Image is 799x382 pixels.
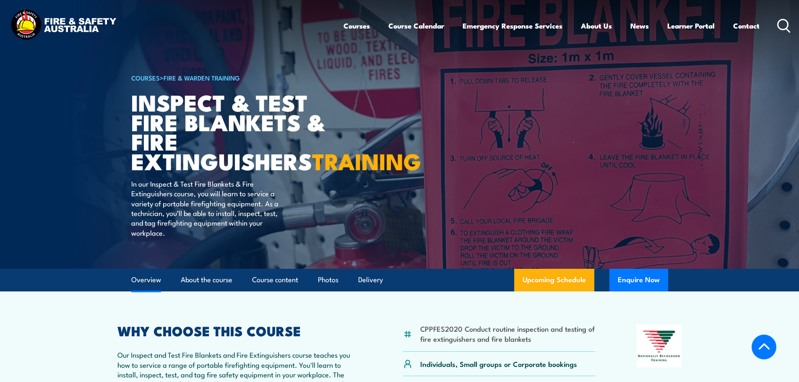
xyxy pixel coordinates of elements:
[164,73,240,82] a: Fire & Warden Training
[630,15,649,37] a: News
[318,269,338,291] a: Photos
[131,269,161,291] a: Overview
[358,269,383,291] a: Delivery
[181,269,232,291] a: About the course
[131,179,284,237] p: In our Inspect & Test Fire Blankets & Fire Extinguishers course, you will learn to service a vari...
[581,15,612,37] a: About Us
[514,269,594,291] a: Upcoming Schedule
[344,15,370,37] a: Courses
[312,143,421,178] strong: TRAINING
[117,325,362,336] h2: WHY CHOOSE THIS COURSE
[463,15,562,37] a: Emergency Response Services
[131,92,338,171] h1: Inspect & Test Fire Blankets & Fire Extinguishers
[637,325,682,367] img: Nationally Recognised Training logo.
[609,269,668,291] button: Enquire Now
[252,269,298,291] a: Course content
[667,15,715,37] a: Learner Portal
[388,15,444,37] a: Course Calendar
[420,324,596,343] li: CPPFES2020 Conduct routine inspection and testing of fire extinguishers and fire blankets
[420,359,577,369] p: Individuals, Small groups or Corporate bookings
[131,73,338,83] h6: >
[131,73,160,82] a: COURSES
[733,15,760,37] a: Contact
